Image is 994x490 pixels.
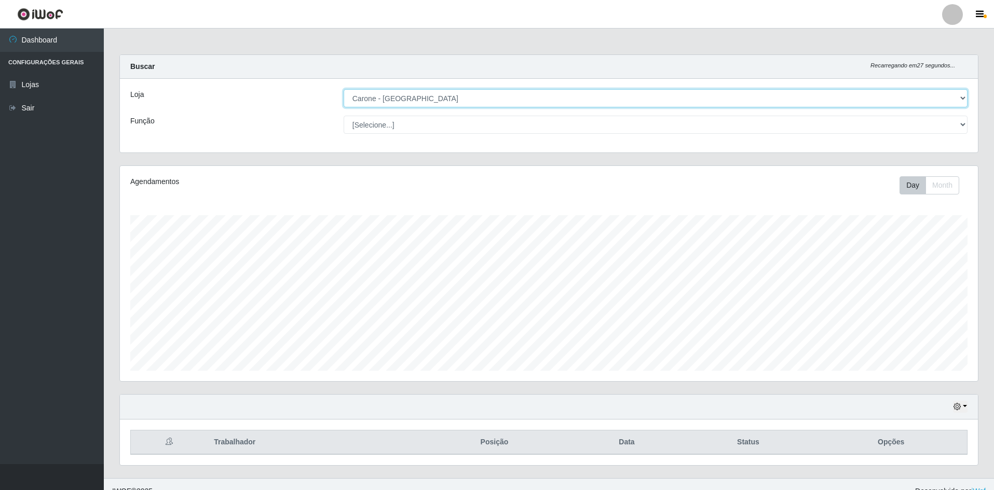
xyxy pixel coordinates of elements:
[870,62,955,68] i: Recarregando em 27 segundos...
[17,8,63,21] img: CoreUI Logo
[900,176,926,194] button: Day
[130,89,144,100] label: Loja
[900,176,959,194] div: First group
[208,430,416,455] th: Trabalhador
[416,430,572,455] th: Posição
[900,176,968,194] div: Toolbar with button groups
[925,176,959,194] button: Month
[130,62,155,71] strong: Buscar
[815,430,967,455] th: Opções
[573,430,682,455] th: Data
[681,430,815,455] th: Status
[130,176,470,187] div: Agendamentos
[130,116,155,127] label: Função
